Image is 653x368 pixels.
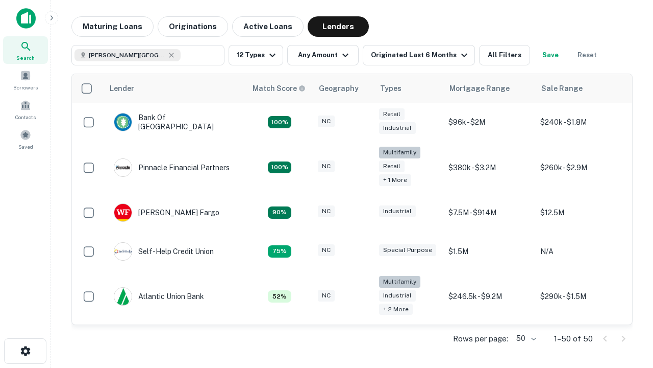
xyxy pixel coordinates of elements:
div: Sale Range [541,82,583,95]
td: $96k - $2M [443,103,535,142]
p: 1–50 of 50 [554,333,593,345]
button: Reset [571,45,604,65]
button: 12 Types [229,45,283,65]
a: Borrowers [3,66,48,94]
div: NC [318,205,335,217]
div: Matching Properties: 7, hasApolloMatch: undefined [268,290,291,303]
div: NC [318,116,335,127]
div: Industrial [379,290,416,302]
td: $246.5k - $9.2M [443,271,535,323]
span: Search [16,54,35,62]
button: All Filters [479,45,530,65]
span: [PERSON_NAME][GEOGRAPHIC_DATA], [GEOGRAPHIC_DATA] [89,51,165,60]
div: Matching Properties: 24, hasApolloMatch: undefined [268,162,291,174]
img: picture [114,159,132,176]
button: Originated Last 6 Months [363,45,475,65]
img: picture [114,204,132,221]
div: Capitalize uses an advanced AI algorithm to match your search with the best lender. The match sco... [253,83,306,94]
button: Active Loans [232,16,304,37]
a: Contacts [3,96,48,123]
div: NC [318,290,335,302]
span: Contacts [15,113,36,121]
th: Lender [104,74,246,103]
div: NC [318,160,335,172]
iframe: Chat Widget [602,286,653,335]
button: Lenders [308,16,369,37]
button: Maturing Loans [71,16,154,37]
td: $1.5M [443,232,535,271]
img: picture [114,113,132,131]
th: Sale Range [535,74,627,103]
th: Mortgage Range [443,74,535,103]
th: Geography [313,74,374,103]
div: Industrial [379,205,416,217]
div: NC [318,244,335,256]
img: capitalize-icon.png [16,8,36,29]
div: Matching Properties: 10, hasApolloMatch: undefined [268,245,291,258]
td: $290k - $1.5M [535,271,627,323]
div: Lender [110,82,134,95]
div: Originated Last 6 Months [371,49,470,61]
div: Geography [319,82,359,95]
div: Types [380,82,401,95]
div: [PERSON_NAME] Fargo [114,203,219,222]
button: Any Amount [287,45,359,65]
td: $260k - $2.9M [535,142,627,193]
a: Search [3,36,48,64]
div: Multifamily [379,276,420,288]
td: $7.5M - $914M [443,193,535,232]
img: picture [114,243,132,260]
span: Saved [18,143,33,151]
div: Mortgage Range [449,82,510,95]
button: Originations [158,16,228,37]
p: Rows per page: [453,333,508,345]
img: picture [114,288,132,305]
div: 50 [512,331,538,346]
td: N/A [535,232,627,271]
button: Save your search to get updates of matches that match your search criteria. [534,45,567,65]
th: Capitalize uses an advanced AI algorithm to match your search with the best lender. The match sco... [246,74,313,103]
span: Borrowers [13,83,38,91]
td: $380k - $3.2M [443,142,535,193]
div: Atlantic Union Bank [114,287,204,306]
div: Industrial [379,122,416,134]
div: Retail [379,160,405,172]
div: Pinnacle Financial Partners [114,158,230,177]
div: + 1 more [379,174,411,186]
div: Retail [379,108,405,120]
div: + 2 more [379,304,413,315]
div: Special Purpose [379,244,436,256]
div: Multifamily [379,147,420,158]
div: Self-help Credit Union [114,242,214,261]
td: $12.5M [535,193,627,232]
div: Matching Properties: 14, hasApolloMatch: undefined [268,116,291,128]
th: Types [374,74,443,103]
a: Saved [3,125,48,153]
h6: Match Score [253,83,304,94]
div: Bank Of [GEOGRAPHIC_DATA] [114,113,236,131]
div: Matching Properties: 12, hasApolloMatch: undefined [268,206,291,219]
td: $240k - $1.8M [535,103,627,142]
